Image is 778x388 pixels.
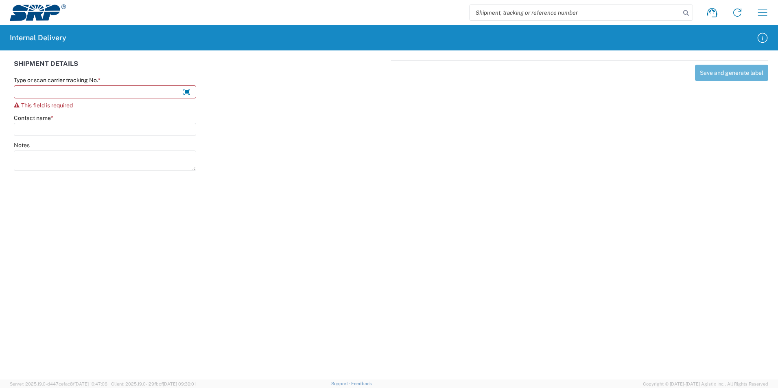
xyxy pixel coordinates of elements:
[14,114,53,122] label: Contact name
[351,381,372,386] a: Feedback
[331,381,352,386] a: Support
[14,76,101,84] label: Type or scan carrier tracking No.
[21,102,73,109] span: This field is required
[163,381,196,386] span: [DATE] 09:39:01
[14,60,387,76] div: SHIPMENT DETAILS
[10,33,66,43] h2: Internal Delivery
[10,381,107,386] span: Server: 2025.19.0-d447cefac8f
[111,381,196,386] span: Client: 2025.19.0-129fbcf
[10,4,66,21] img: srp
[14,142,30,149] label: Notes
[74,381,107,386] span: [DATE] 10:47:06
[470,5,680,20] input: Shipment, tracking or reference number
[643,380,768,388] span: Copyright © [DATE]-[DATE] Agistix Inc., All Rights Reserved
